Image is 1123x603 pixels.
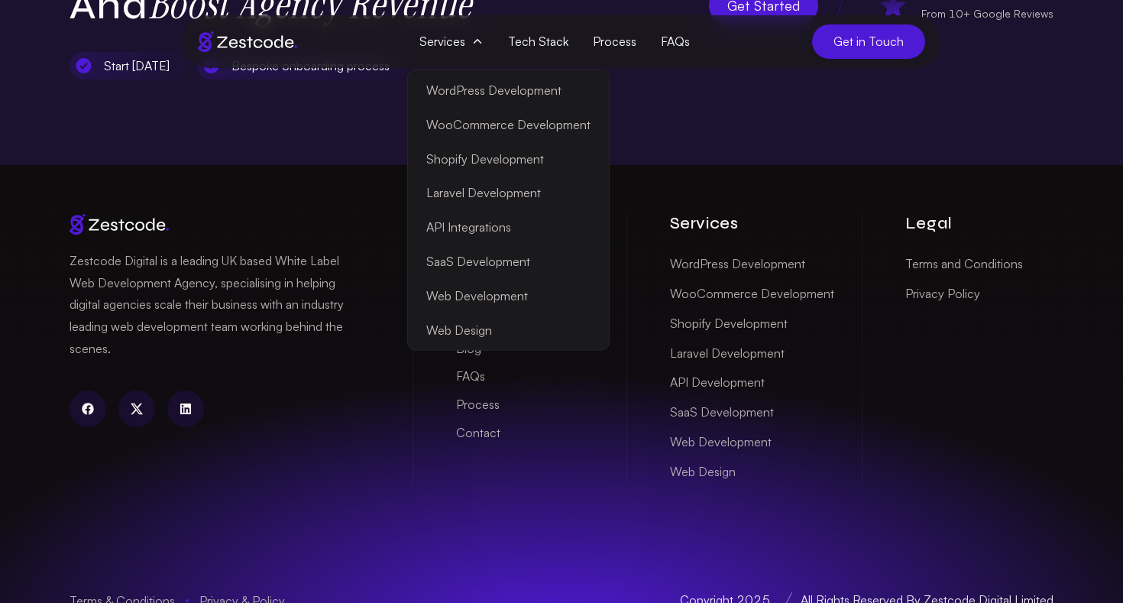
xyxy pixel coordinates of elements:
a: Shopify Development [670,312,788,336]
a: Web Design [411,313,606,347]
a: Laravel Development [411,176,606,210]
a: SaaS Development [670,400,774,424]
a: Web Design [670,460,736,484]
a: API Development [670,371,765,394]
span: Services [407,28,496,56]
a: Tech Stack [496,28,581,56]
a: Laravel Development [670,342,785,365]
a: twitter [118,391,155,427]
a: WordPress Development [670,252,805,276]
a: SaaS Development [411,245,606,279]
a: Process [456,393,500,417]
a: FAQs [456,365,485,388]
a: Process [581,28,649,56]
a: WooCommerce Development [670,282,834,306]
img: Brand logo of zestcode digital [70,214,169,235]
a: Shopify Development [411,141,606,176]
a: Terms and Conditions [905,252,1023,276]
a: Get in Touch [812,24,925,59]
a: Web Development [411,279,606,313]
h3: Services [670,214,862,234]
a: Privacy Policy [905,282,980,306]
a: WordPress Development [411,73,606,108]
a: API Integrations [411,210,606,245]
h3: Legal [905,214,1053,234]
a: facebook [70,391,106,427]
img: Brand logo of zestcode digital [198,31,297,52]
a: Web Development [670,430,772,454]
a: Contact [456,421,500,445]
a: FAQs [649,28,702,56]
a: WooCommerce Development [411,108,606,142]
a: linkedin [167,391,204,427]
p: Zestcode Digital is a leading UK based White Label Web Development Agency, specialising in helpin... [70,250,367,360]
